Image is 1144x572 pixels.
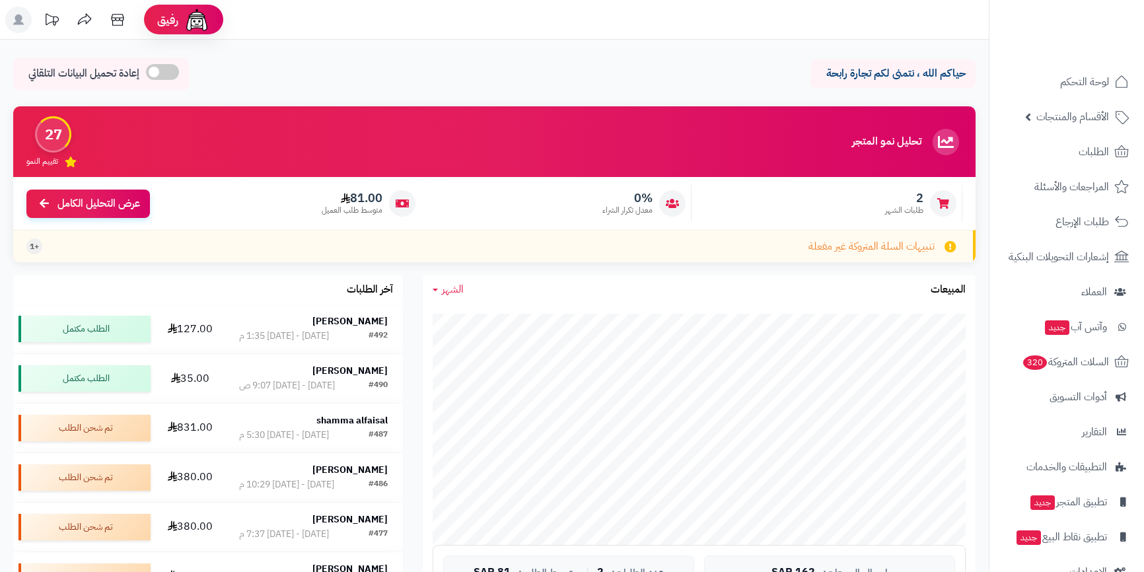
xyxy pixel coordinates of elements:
[1029,493,1107,511] span: تطبيق المتجر
[1050,388,1107,406] span: أدوات التسويق
[369,379,388,392] div: #490
[1026,458,1107,476] span: التطبيقات والخدمات
[18,464,151,491] div: تم شحن الطلب
[156,354,224,403] td: 35.00
[997,241,1136,273] a: إشعارات التحويلات البنكية
[156,404,224,452] td: 831.00
[1036,108,1109,126] span: الأقسام والمنتجات
[1082,423,1107,441] span: التقارير
[1015,528,1107,546] span: تطبيق نقاط البيع
[369,528,388,541] div: #477
[312,513,388,526] strong: [PERSON_NAME]
[322,191,382,205] span: 81.00
[1081,283,1107,301] span: العملاء
[997,276,1136,308] a: العملاء
[28,66,139,81] span: إعادة تحميل البيانات التلقائي
[18,514,151,540] div: تم شحن الطلب
[997,66,1136,98] a: لوحة التحكم
[18,365,151,392] div: الطلب مكتمل
[997,311,1136,343] a: وآتس آبجديد
[347,284,393,296] h3: آخر الطلبات
[239,478,334,491] div: [DATE] - [DATE] 10:29 م
[997,521,1136,553] a: تطبيق نقاط البيعجديد
[316,413,388,427] strong: shamma alfaisal
[931,284,966,296] h3: المبيعات
[239,429,329,442] div: [DATE] - [DATE] 5:30 م
[239,528,329,541] div: [DATE] - [DATE] 7:37 م
[322,205,382,216] span: متوسط طلب العميل
[156,503,224,552] td: 380.00
[239,379,335,392] div: [DATE] - [DATE] 9:07 ص
[156,453,224,502] td: 380.00
[369,429,388,442] div: #487
[239,330,329,343] div: [DATE] - [DATE] 1:35 م
[997,136,1136,168] a: الطلبات
[602,205,653,216] span: معدل تكرار الشراء
[1022,353,1109,371] span: السلات المتروكة
[1045,320,1069,335] span: جديد
[997,486,1136,518] a: تطبيق المتجرجديد
[369,478,388,491] div: #486
[1055,213,1109,231] span: طلبات الإرجاع
[997,416,1136,448] a: التقارير
[312,364,388,378] strong: [PERSON_NAME]
[820,66,966,81] p: حياكم الله ، نتمنى لكم تجارة رابحة
[997,381,1136,413] a: أدوات التسويق
[602,191,653,205] span: 0%
[1017,530,1041,545] span: جديد
[1009,248,1109,266] span: إشعارات التحويلات البنكية
[369,330,388,343] div: #492
[312,314,388,328] strong: [PERSON_NAME]
[26,156,58,167] span: تقييم النمو
[442,281,464,297] span: الشهر
[26,190,150,218] a: عرض التحليل الكامل
[885,191,923,205] span: 2
[997,346,1136,378] a: السلات المتروكة320
[997,171,1136,203] a: المراجعات والأسئلة
[30,241,39,252] span: +1
[35,7,68,36] a: تحديثات المنصة
[312,463,388,477] strong: [PERSON_NAME]
[885,205,923,216] span: طلبات الشهر
[1054,23,1131,51] img: logo-2.png
[852,136,921,148] h3: تحليل نمو المتجر
[18,316,151,342] div: الطلب مكتمل
[1022,355,1048,370] span: 320
[1060,73,1109,91] span: لوحة التحكم
[156,304,224,353] td: 127.00
[808,239,935,254] span: تنبيهات السلة المتروكة غير مفعلة
[57,196,140,211] span: عرض التحليل الكامل
[997,206,1136,238] a: طلبات الإرجاع
[1044,318,1107,336] span: وآتس آب
[1030,495,1055,510] span: جديد
[997,451,1136,483] a: التطبيقات والخدمات
[184,7,210,33] img: ai-face.png
[433,282,464,297] a: الشهر
[18,415,151,441] div: تم شحن الطلب
[1079,143,1109,161] span: الطلبات
[1034,178,1109,196] span: المراجعات والأسئلة
[157,12,178,28] span: رفيق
